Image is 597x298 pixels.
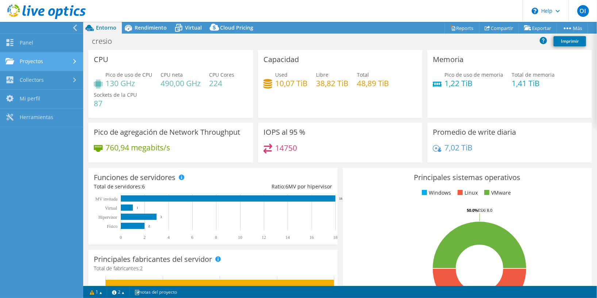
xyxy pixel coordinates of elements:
[482,189,511,197] li: VMware
[105,144,170,152] h4: 760,94 megabits/s
[160,215,162,219] text: 3
[467,207,478,213] tspan: 50.0%
[433,128,516,136] h3: Promedio de write diaria
[94,255,212,263] h3: Principales fabricantes del servidor
[262,235,266,240] text: 12
[444,144,473,152] h4: 7,02 TiB
[94,56,108,64] h3: CPU
[105,71,152,78] span: Pico de uso de CPU
[532,8,538,14] svg: \n
[444,71,503,78] span: Pico de uso de memoria
[94,183,213,191] div: Total de servidores:
[107,287,130,297] a: 2
[556,22,588,34] a: Más
[143,235,146,240] text: 2
[94,173,176,182] h3: Funciones de servidores
[554,36,586,46] a: Imprimir
[213,183,332,191] div: Ratio: MV por hipervisor
[220,24,253,31] span: Cloud Pricing
[275,79,308,87] h4: 10,07 TiB
[129,287,182,297] a: notas del proyecto
[89,37,123,45] h1: cresio
[263,56,299,64] h3: Capacidad
[136,206,138,210] text: 1
[94,91,137,98] span: Sockets de la CPU
[444,22,479,34] a: Reports
[142,183,145,190] span: 6
[140,265,143,272] span: 2
[238,235,242,240] text: 10
[478,207,492,213] tspan: ESXi 8.0
[209,79,234,87] h4: 224
[456,189,478,197] li: Linux
[519,22,557,34] a: Exportar
[316,71,328,78] span: Libre
[285,235,290,240] text: 14
[94,99,137,107] h4: 87
[99,215,117,220] text: Hipervisor
[85,287,107,297] a: 1
[215,235,217,240] text: 8
[107,224,118,229] tspan: Físico
[339,197,343,200] text: 18
[316,79,348,87] h4: 38,82 TiB
[120,235,122,240] text: 0
[357,71,369,78] span: Total
[309,235,314,240] text: 16
[285,183,288,190] span: 6
[577,5,589,17] span: OI
[512,71,555,78] span: Total de memoria
[348,173,586,182] h3: Principales sistemas operativos
[96,24,116,31] span: Entorno
[94,128,240,136] h3: Pico de agregación de Network Throughput
[444,79,503,87] h4: 1,22 TiB
[420,189,451,197] li: Windows
[191,235,193,240] text: 6
[263,128,305,136] h3: IOPS al 95 %
[275,71,288,78] span: Used
[333,235,338,240] text: 18
[105,79,152,87] h4: 130 GHz
[167,235,170,240] text: 4
[185,24,202,31] span: Virtual
[161,79,201,87] h4: 490,00 GHz
[135,24,167,31] span: Rendimiento
[357,79,389,87] h4: 48,89 TiB
[209,71,234,78] span: CPU Cores
[161,71,183,78] span: CPU neta
[95,196,118,202] text: MV invitada
[512,79,555,87] h4: 1,41 TiB
[275,144,297,152] h4: 14750
[148,224,150,228] text: 2
[479,22,519,34] a: Compartir
[105,206,118,211] text: Virtual
[94,264,332,272] h4: Total de fabricantes:
[433,56,463,64] h3: Memoria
